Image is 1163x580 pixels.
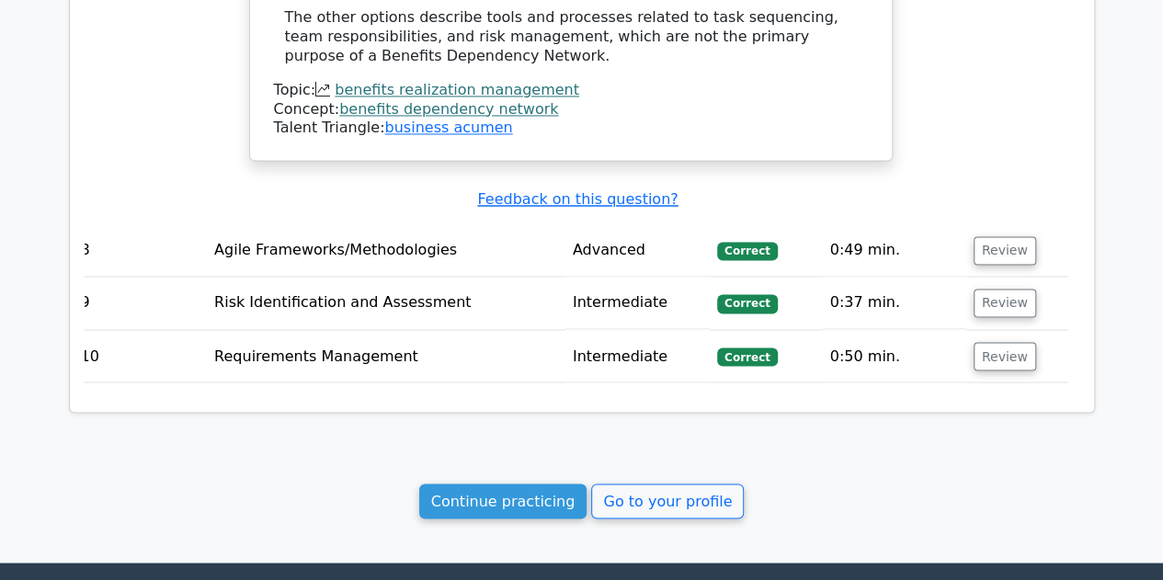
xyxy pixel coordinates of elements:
[207,330,565,382] td: Requirements Management
[565,330,710,382] td: Intermediate
[477,190,678,208] a: Feedback on this question?
[717,347,777,366] span: Correct
[339,100,558,118] a: benefits dependency network
[974,289,1036,317] button: Review
[419,483,587,518] a: Continue practicing
[74,224,208,277] td: 8
[717,242,777,260] span: Correct
[823,330,966,382] td: 0:50 min.
[335,81,579,98] a: benefits realization management
[823,277,966,329] td: 0:37 min.
[591,483,744,518] a: Go to your profile
[274,81,868,138] div: Talent Triangle:
[74,277,208,329] td: 9
[717,294,777,313] span: Correct
[384,119,512,136] a: business acumen
[974,236,1036,265] button: Review
[207,277,565,329] td: Risk Identification and Assessment
[274,81,868,100] div: Topic:
[274,100,868,119] div: Concept:
[74,330,208,382] td: 10
[565,277,710,329] td: Intermediate
[565,224,710,277] td: Advanced
[207,224,565,277] td: Agile Frameworks/Methodologies
[823,224,966,277] td: 0:49 min.
[974,342,1036,370] button: Review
